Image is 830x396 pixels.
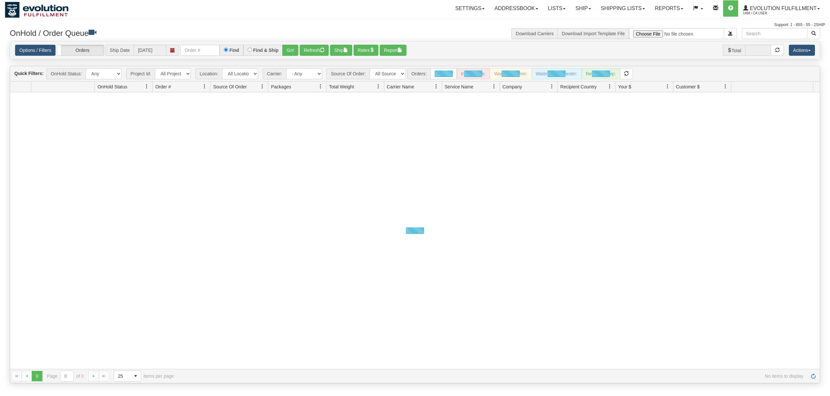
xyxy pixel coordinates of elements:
span: Page sizes drop down [114,371,141,382]
input: Order # [180,45,220,56]
button: Rates [354,45,379,56]
a: Carrier Name filter column settings [431,81,442,92]
label: Find & Ship [253,48,279,53]
button: Refresh [300,45,329,56]
span: OnHold Status: [46,68,86,79]
span: Carrier Name [387,84,414,90]
span: Page 0 [32,371,42,381]
div: Waiting - Requester: [532,68,582,79]
div: Waiting - Admin: [490,68,531,79]
span: Carrier: [263,68,286,79]
a: Evolution Fulfillment 1488 / CA User [738,0,825,17]
a: Company filter column settings [546,81,557,92]
a: Reports [650,0,688,17]
a: Total Weight filter column settings [373,81,384,92]
button: Go! [282,45,298,56]
span: Source Of Order: [326,68,370,79]
a: Addressbook [490,0,543,17]
span: Project Id: [126,68,155,79]
span: Total [723,45,745,56]
button: Report [380,45,407,56]
div: Ready to Ship: [582,68,620,79]
span: Company [503,84,522,90]
span: Total Weight [329,84,354,90]
a: Options / Filters [15,45,56,56]
span: Orders: [407,68,431,79]
span: No items to display [183,373,804,379]
h3: OnHold / Order Queue [10,28,410,38]
label: Orders [57,45,104,56]
a: Source Of Order filter column settings [257,81,268,92]
a: Ship [571,0,596,17]
input: Import [629,28,724,39]
a: Order # filter column settings [199,81,210,92]
span: 25 [118,373,126,379]
button: Ship [330,45,352,56]
div: New: [431,68,457,79]
span: Evolution Fulfillment [748,6,817,11]
span: OnHold Status [97,84,127,90]
span: Customer $ [676,84,700,90]
a: Packages filter column settings [315,81,326,92]
span: Location: [195,68,222,79]
a: Settings [450,0,490,17]
a: Customer $ filter column settings [720,81,731,92]
a: Refresh [808,371,819,381]
div: grid toolbar [10,66,820,82]
span: 1488 / CA User [743,10,792,17]
span: Page of 0 [47,371,84,382]
input: Search [742,28,807,39]
span: Source Of Order [213,84,247,90]
a: Download Carriers [516,31,554,36]
span: Ship Date [106,45,134,56]
a: Lists [543,0,571,17]
div: Support: 1 - 855 - 55 - 2SHIP [5,22,825,28]
a: Your $ filter column settings [662,81,673,92]
a: Recipient Country filter column settings [604,81,615,92]
a: OnHold Status filter column settings [141,81,152,92]
span: Service Name [445,84,473,90]
div: In Progress: [457,68,490,79]
img: logo1488.jpg [5,2,69,18]
a: Service Name filter column settings [489,81,500,92]
button: Search [807,28,820,39]
a: Download Import Template File [562,31,625,36]
span: Recipient Country [560,84,597,90]
a: Shipping lists [596,0,650,17]
label: Quick Filters: [14,70,43,77]
span: items per page [114,371,174,382]
button: Actions [789,45,815,56]
span: Packages [271,84,291,90]
iframe: chat widget [815,165,829,231]
span: select [130,371,141,381]
label: Find [229,48,239,53]
span: Your $ [618,84,631,90]
span: Order # [155,84,171,90]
